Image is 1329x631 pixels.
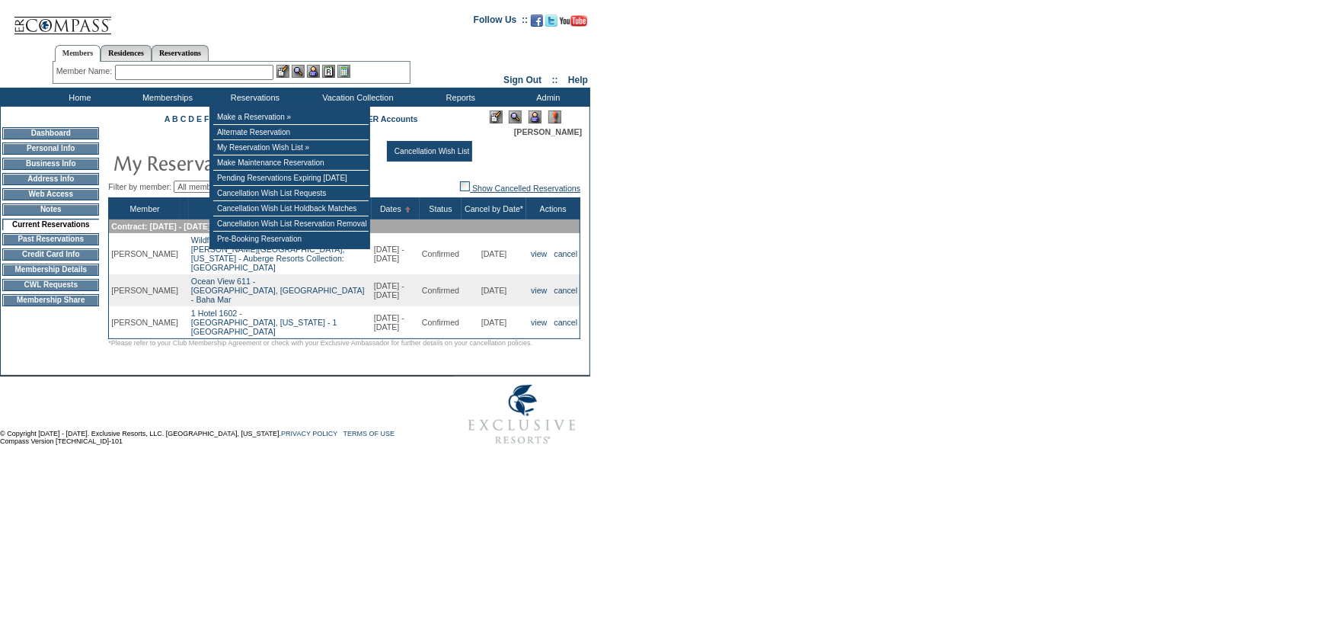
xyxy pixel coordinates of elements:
[490,111,503,123] img: Edit Mode
[188,114,194,123] a: D
[2,127,99,139] td: Dashboard
[108,339,532,347] span: *Please refer to your Club Membership Agreement or check with your Exclusive Ambassador for furth...
[560,19,587,28] a: Subscribe to our YouTube Channel
[568,75,588,85] a: Help
[56,65,115,78] div: Member Name:
[372,306,420,339] td: [DATE] - [DATE]
[101,45,152,61] a: Residences
[276,65,289,78] img: b_edit.gif
[372,233,420,274] td: [DATE] - [DATE]
[2,248,99,261] td: Credit Card Info
[514,127,582,136] span: [PERSON_NAME]
[34,88,122,107] td: Home
[503,75,542,85] a: Sign Out
[191,309,337,336] a: 1 Hotel 1602 -[GEOGRAPHIC_DATA], [US_STATE] - 1 [GEOGRAPHIC_DATA]
[213,201,369,216] td: Cancellation Wish List Holdback Matches
[531,318,547,327] a: view
[209,88,297,107] td: Reservations
[554,318,578,327] a: cancel
[213,140,369,155] td: My Reservation Wish List »
[460,181,470,191] img: chk_off.JPG
[372,274,420,306] td: [DATE] - [DATE]
[2,233,99,245] td: Past Reservations
[368,114,418,123] a: ER Accounts
[2,294,99,306] td: Membership Share
[454,376,590,453] img: Exclusive Resorts
[109,306,181,339] td: [PERSON_NAME]
[2,143,99,155] td: Personal Info
[465,204,523,213] a: Cancel by Date*
[560,15,587,27] img: Subscribe to our YouTube Channel
[213,125,369,140] td: Alternate Reservation
[213,186,369,201] td: Cancellation Wish List Requests
[531,249,547,258] a: view
[297,88,415,107] td: Vacation Collection
[420,274,462,306] td: Confirmed
[531,19,543,28] a: Become our fan on Facebook
[545,19,557,28] a: Follow us on Twitter
[552,75,558,85] span: ::
[196,114,202,123] a: E
[545,14,557,27] img: Follow us on Twitter
[531,286,547,295] a: view
[122,88,209,107] td: Memberships
[462,306,526,339] td: [DATE]
[204,114,209,123] a: F
[420,233,462,274] td: Confirmed
[529,111,542,123] img: Impersonate
[343,430,395,437] a: TERMS OF USE
[191,277,365,304] a: Ocean View 611 -[GEOGRAPHIC_DATA], [GEOGRAPHIC_DATA] - Baha Mar
[548,111,561,123] img: Log Concern/Member Elevation
[55,45,101,62] a: Members
[152,45,209,61] a: Reservations
[111,222,210,231] span: Contract: [DATE] - [DATE]
[213,232,369,246] td: Pre-Booking Reservation
[2,203,99,216] td: Notes
[415,88,503,107] td: Reports
[113,147,417,178] img: pgTtlMyReservations.gif
[420,306,462,339] td: Confirmed
[462,233,526,274] td: [DATE]
[429,204,452,213] a: Status
[307,65,320,78] img: Impersonate
[554,286,578,295] a: cancel
[2,188,99,200] td: Web Access
[526,198,580,220] th: Actions
[509,111,522,123] img: View Mode
[474,13,528,31] td: Follow Us ::
[531,14,543,27] img: Become our fan on Facebook
[401,207,411,213] img: Ascending
[503,88,590,107] td: Admin
[130,204,160,213] a: Member
[281,430,337,437] a: PRIVACY POLICY
[213,155,369,171] td: Make Maintenance Reservation
[462,274,526,306] td: [DATE]
[391,144,471,159] td: Cancellation Wish List
[181,114,187,123] a: C
[165,114,170,123] a: A
[213,216,369,232] td: Cancellation Wish List Reservation Removal
[172,114,178,123] a: B
[2,219,99,230] td: Current Reservations
[322,65,335,78] img: Reservations
[213,171,369,186] td: Pending Reservations Expiring [DATE]
[2,264,99,276] td: Membership Details
[108,182,171,191] span: Filter by member:
[460,184,580,193] a: Show Cancelled Reservations
[2,173,99,185] td: Address Info
[109,233,181,274] td: [PERSON_NAME]
[337,65,350,78] img: b_calculator.gif
[2,158,99,170] td: Business Info
[191,235,345,272] a: Wildflower Farms: Meadow Cottage - A[PERSON_NAME][GEOGRAPHIC_DATA], [US_STATE] - Auberge Resorts ...
[554,249,578,258] a: cancel
[13,4,112,35] img: Compass Home
[213,110,369,125] td: Make a Reservation »
[292,65,305,78] img: View
[380,204,401,213] a: Dates
[109,274,181,306] td: [PERSON_NAME]
[2,279,99,291] td: CWL Requests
